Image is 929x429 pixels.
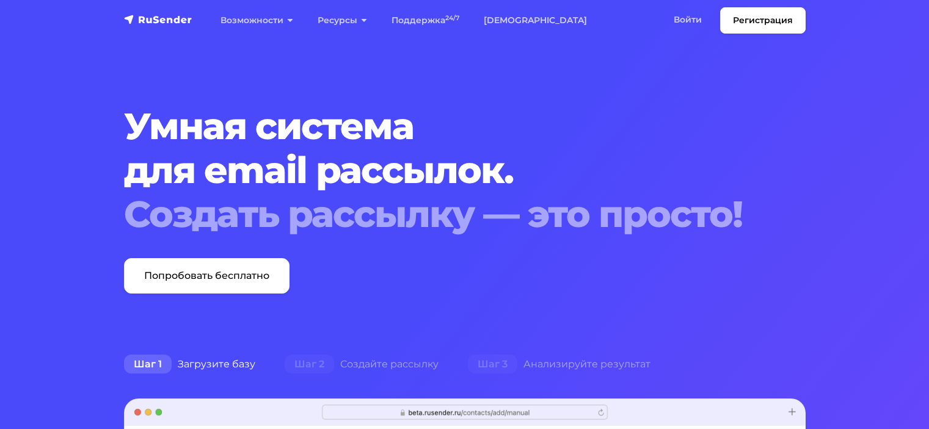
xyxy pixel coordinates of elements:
[124,13,192,26] img: RuSender
[124,192,748,236] div: Создать рассылку — это просто!
[445,14,459,22] sup: 24/7
[472,8,599,33] a: [DEMOGRAPHIC_DATA]
[285,355,334,374] span: Шаг 2
[208,8,305,33] a: Возможности
[453,352,665,377] div: Анализируйте результат
[270,352,453,377] div: Создайте рассылку
[379,8,472,33] a: Поддержка24/7
[661,7,714,32] a: Войти
[468,355,517,374] span: Шаг 3
[124,355,172,374] span: Шаг 1
[720,7,806,34] a: Регистрация
[109,352,270,377] div: Загрузите базу
[124,104,748,236] h1: Умная система для email рассылок.
[124,258,290,294] a: Попробовать бесплатно
[305,8,379,33] a: Ресурсы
